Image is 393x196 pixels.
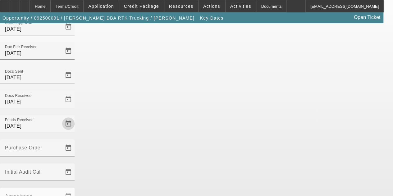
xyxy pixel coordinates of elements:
button: Resources [164,0,198,12]
a: Open Ticket [351,12,383,23]
span: Resources [169,4,193,9]
span: Activities [230,4,251,9]
span: Key Dates [200,16,224,21]
button: Open calendar [62,93,75,106]
button: Activities [226,0,256,12]
mat-label: Docs Received [5,93,32,98]
button: Open calendar [62,142,75,154]
button: Actions [199,0,225,12]
button: Key Dates [199,12,225,24]
mat-label: Initial Audit Call [5,169,42,175]
span: Actions [203,4,220,9]
mat-label: Doc Fee Received [5,45,38,49]
span: Opportunity / 092500091 / [PERSON_NAME] DBA RTK Trucking / [PERSON_NAME] [2,16,194,21]
button: Application [84,0,118,12]
span: Application [88,4,114,9]
button: Open calendar [62,21,75,33]
mat-label: Funds Received [5,118,34,122]
button: Open calendar [62,45,75,57]
button: Open calendar [62,166,75,178]
span: Credit Package [124,4,159,9]
button: Credit Package [119,0,164,12]
mat-label: Purchase Order [5,145,42,150]
mat-label: Docs Sent [5,69,23,73]
button: Open calendar [62,117,75,130]
button: Open calendar [62,69,75,81]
